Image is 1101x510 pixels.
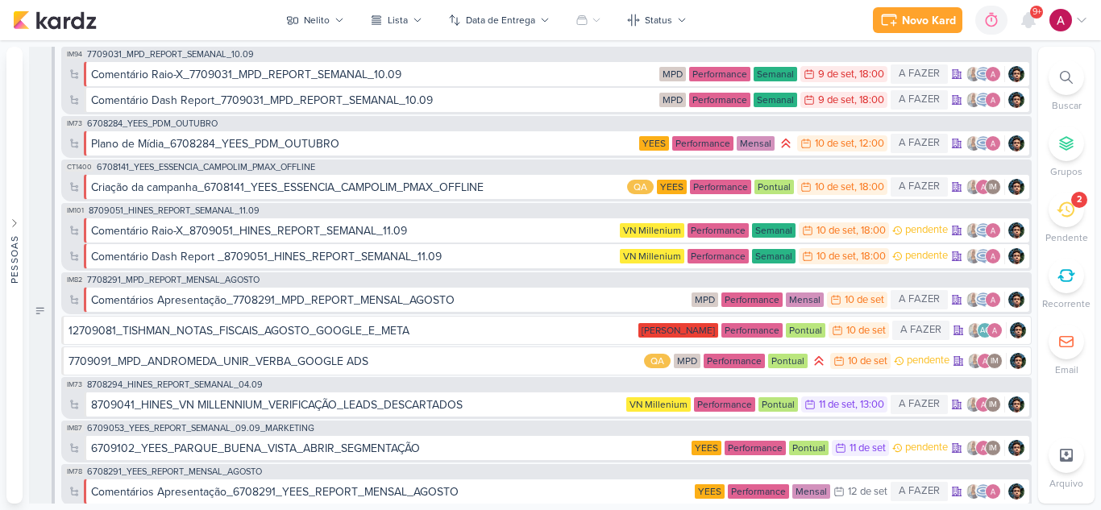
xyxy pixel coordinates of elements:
[975,292,991,308] img: Caroline Traven De Andrade
[91,135,339,152] div: Plano de Mídia_6708284_YEES_PDM_OUTUBRO
[966,440,1005,456] div: Colaboradores: Iara Santos, Alessandra Gomes, Isabella Machado Guimarães
[848,356,887,367] div: 10 de set
[768,354,808,368] div: Pontual
[754,93,797,107] div: Semanal
[989,401,997,409] p: IM
[1008,396,1024,413] img: Nelito Junior
[91,66,656,83] div: Comentário Raio-X_7709031_MPD_REPORT_SEMANAL_10.09
[816,226,856,236] div: 10 de set
[1010,322,1026,338] div: Responsável: Nelito Junior
[69,322,635,339] div: 12709081_TISHMAN_NOTAS_FISCAIS_AGOSTO_GOOGLE_E_META
[688,249,749,263] div: Performance
[695,484,725,499] div: YEES
[626,397,691,412] div: VN Millenium
[966,179,1005,195] div: Colaboradores: Iara Santos, Alessandra Gomes, Isabella Machado Guimarães
[721,323,783,338] div: Performance
[786,292,824,307] div: Mensal
[891,482,948,501] div: A FAZER
[856,251,886,262] div: , 18:00
[873,7,962,33] button: Novo Kard
[967,322,1007,338] div: Colaboradores: Iara Santos, Aline Gimenez Graciano, Alessandra Gomes
[1008,135,1024,151] img: Nelito Junior
[728,484,789,499] div: Performance
[752,249,796,263] div: Semanal
[1008,222,1024,238] div: Responsável: Nelito Junior
[1008,66,1024,82] img: Nelito Junior
[692,441,721,455] div: YEES
[7,234,22,283] div: Pessoas
[966,248,982,264] img: Iara Santos
[985,222,1001,238] img: Alessandra Gomes
[689,67,750,81] div: Performance
[758,397,798,412] div: Pontual
[690,180,751,194] div: Performance
[989,184,997,192] p: IM
[657,180,687,194] div: YEES
[1008,92,1024,108] img: Nelito Junior
[985,135,1001,151] img: Alessandra Gomes
[815,182,854,193] div: 10 de set
[975,483,991,500] img: Caroline Traven De Andrade
[65,424,84,433] span: IM87
[891,90,948,110] div: A FAZER
[891,395,948,414] div: A FAZER
[91,179,624,196] div: Criação da campanha_6708141_YEES_ESSENCIA_CAMPOLIM_PMAX_OFFLINE
[1049,9,1072,31] img: Alessandra Gomes
[975,248,991,264] img: Caroline Traven De Andrade
[966,92,982,108] img: Iara Santos
[966,396,982,413] img: Iara Santos
[815,139,854,149] div: 10 de set
[91,483,692,500] div: Comentários Apresentação_6708291_YEES_REPORT_MENSAL_AGOSTO
[818,69,854,80] div: 9 de set
[985,483,1001,500] img: Alessandra Gomes
[854,182,884,193] div: , 18:00
[65,50,84,59] span: IM94
[91,292,688,309] div: Comentários Apresentação_7708291_MPD_REPORT_MENSAL_AGOSTO
[1032,6,1041,19] span: 9+
[620,223,684,238] div: VN Millenium
[65,467,84,476] span: IM78
[905,440,948,456] p: pendente
[754,67,797,81] div: Semanal
[87,276,260,284] span: 7708291_MPD_REPORT_MENSAL_AGOSTO
[87,467,262,476] span: 6708291_YEES_REPORT_MENSAL_AGOSTO
[854,139,884,149] div: , 12:00
[87,380,263,389] span: 8708294_HINES_REPORT_SEMANAL_04.09
[905,248,948,264] p: pendente
[816,251,856,262] div: 10 de set
[966,179,982,195] img: Iara Santos
[891,134,948,153] div: A FAZER
[891,290,948,309] div: A FAZER
[845,295,884,305] div: 10 de set
[967,322,983,338] img: Iara Santos
[737,136,775,151] div: Mensal
[850,443,886,454] div: 11 de set
[1052,98,1082,113] p: Buscar
[1008,292,1024,308] img: Nelito Junior
[91,396,623,413] div: 8709041_HINES_VN MILLENNIUM_VERIFICAÇÃO_LEADS_DESCARTADOS
[966,396,1005,413] div: Colaboradores: Iara Santos, Alessandra Gomes, Isabella Machado Guimarães
[1008,440,1024,456] div: Responsável: Nelito Junior
[1042,296,1091,311] p: Recorrente
[87,50,254,59] span: 7709031_MPD_REPORT_SEMANAL_10.09
[754,180,794,194] div: Pontual
[966,483,982,500] img: Iara Santos
[854,95,884,106] div: , 18:00
[792,484,830,499] div: Mensal
[91,248,442,265] div: Comentário Dash Report _8709051_HINES_REPORT_SEMANAL_11.09
[967,353,1007,369] div: Colaboradores: Iara Santos, Alessandra Gomes, Isabella Machado Guimarães
[1055,363,1078,377] p: Email
[985,248,1001,264] img: Alessandra Gomes
[975,66,991,82] img: Caroline Traven De Andrade
[902,12,956,29] div: Novo Kard
[89,206,260,215] span: 8709051_HINES_REPORT_SEMANAL_11.09
[789,441,829,455] div: Pontual
[91,179,484,196] div: Criação da campanha_6708141_YEES_ESSENCIA_CAMPOLIM_PMAX_OFFLINE
[989,445,997,453] p: IM
[1008,292,1024,308] div: Responsável: Nelito Junior
[846,325,886,336] div: 10 de set
[1008,483,1024,500] div: Responsável: Nelito Junior
[1045,230,1088,245] p: Pendente
[980,327,991,335] p: AG
[1038,60,1095,113] li: Ctrl + F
